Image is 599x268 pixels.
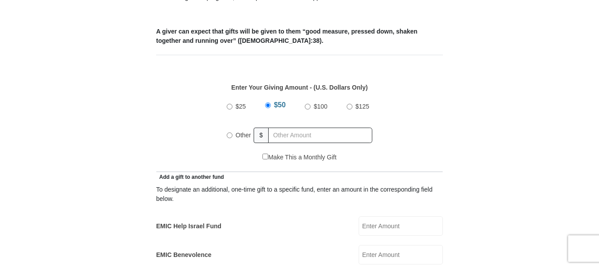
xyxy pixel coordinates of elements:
[356,103,369,110] span: $125
[254,128,269,143] span: $
[236,132,251,139] span: Other
[359,245,443,264] input: Enter Amount
[314,103,327,110] span: $100
[262,153,337,162] label: Make This a Monthly Gift
[156,222,221,231] label: EMIC Help Israel Fund
[156,185,443,204] div: To designate an additional, one-time gift to a specific fund, enter an amount in the correspondin...
[231,84,367,91] strong: Enter Your Giving Amount - (U.S. Dollars Only)
[274,101,286,109] span: $50
[236,103,246,110] span: $25
[156,250,211,260] label: EMIC Benevolence
[156,28,417,44] b: A giver can expect that gifts will be given to them “good measure, pressed down, shaken together ...
[156,174,224,180] span: Add a gift to another fund
[359,216,443,236] input: Enter Amount
[262,154,268,159] input: Make This a Monthly Gift
[268,128,372,143] input: Other Amount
